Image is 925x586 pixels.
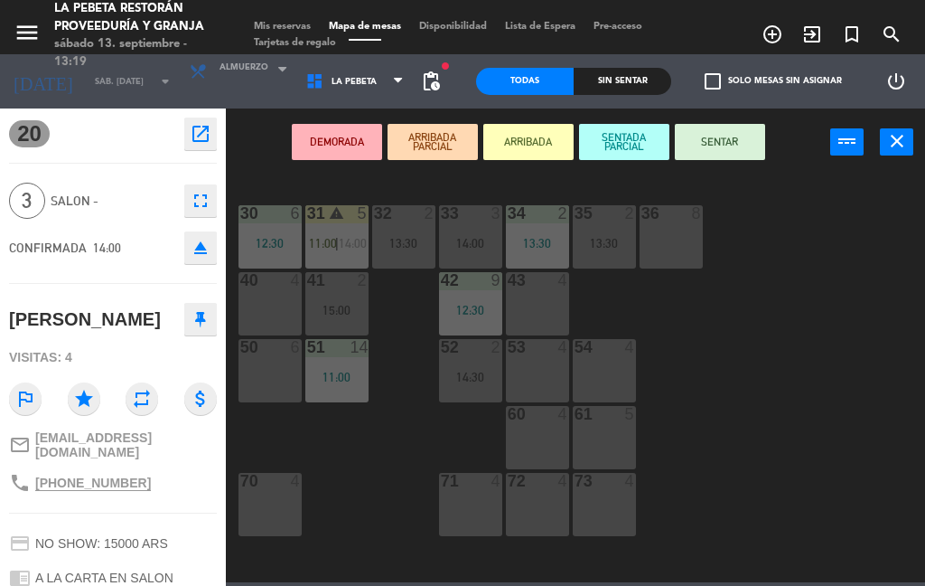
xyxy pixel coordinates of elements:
[184,118,217,150] button: open_in_new
[579,124,669,160] button: SENTADA PARCIAL
[9,434,31,456] i: mail_outline
[836,130,858,152] i: power_input
[420,71,442,92] span: pending_actions
[496,22,584,32] span: Lista de Espera
[573,237,636,250] div: 13:30
[441,473,442,489] div: 71
[832,19,872,50] span: Reserva especial
[9,342,217,373] div: Visitas: 4
[240,339,241,355] div: 50
[154,71,176,92] i: arrow_drop_down
[126,383,158,415] i: repeat
[801,24,823,45] i: exit_to_app
[357,205,368,222] div: 5
[9,430,217,459] a: mail_outline[EMAIL_ADDRESS][DOMAIN_NAME]
[292,124,382,160] button: DEMORADA
[320,22,410,32] span: Mapa de mesas
[305,304,369,317] div: 15:00
[184,232,217,264] button: eject
[441,272,442,288] div: 42
[9,120,50,147] span: 20
[557,406,568,422] div: 4
[68,383,100,415] i: star
[624,205,635,222] div: 2
[190,123,211,145] i: open_in_new
[350,339,368,355] div: 14
[440,61,451,71] span: fiber_manual_record
[305,371,369,383] div: 11:00
[35,430,217,459] span: [EMAIL_ADDRESS][DOMAIN_NAME]
[439,304,502,317] div: 12:30
[441,339,442,355] div: 52
[574,68,671,95] div: Sin sentar
[705,73,721,90] span: check_box_outline_blank
[9,533,31,554] i: credit_card
[575,406,575,422] div: 61
[557,205,568,222] div: 2
[508,473,509,489] div: 72
[307,339,308,355] div: 51
[9,241,87,255] span: CONFIRMADA
[575,339,575,355] div: 54
[9,383,42,415] i: outlined_flag
[372,237,435,250] div: 13:30
[557,473,568,489] div: 4
[830,128,864,156] button: power_input
[752,19,792,50] span: RESERVAR MESA
[476,68,574,95] div: Todas
[792,19,832,50] span: WALK IN
[184,184,217,217] button: fullscreen
[357,272,368,288] div: 2
[238,237,302,250] div: 12:30
[290,205,301,222] div: 6
[410,22,496,32] span: Disponibilidad
[483,124,574,160] button: ARRIBADA
[491,339,501,355] div: 2
[240,205,241,222] div: 30
[624,406,635,422] div: 5
[240,473,241,489] div: 70
[388,124,478,160] button: ARRIBADA PARCIAL
[841,24,863,45] i: turned_in_not
[491,272,501,288] div: 9
[190,237,211,259] i: eject
[557,272,568,288] div: 4
[54,35,218,71] div: sábado 13. septiembre - 13:19
[14,19,41,46] i: menu
[245,38,345,48] span: Tarjetas de regalo
[240,272,241,288] div: 40
[508,205,509,222] div: 34
[441,205,442,222] div: 33
[641,205,642,222] div: 36
[624,473,635,489] div: 4
[184,383,217,415] i: attach_money
[491,205,501,222] div: 3
[424,205,434,222] div: 2
[35,536,168,551] span: NO SHOW: 15000 ARS
[624,339,635,355] div: 4
[575,205,575,222] div: 35
[290,272,301,288] div: 4
[886,130,908,152] i: close
[439,371,502,383] div: 14:30
[584,22,651,32] span: Pre-acceso
[705,73,842,90] label: Solo mesas sin asignar
[885,71,907,92] i: power_settings_new
[307,205,308,222] div: 31
[290,473,301,489] div: 4
[881,24,902,45] i: search
[506,237,569,250] div: 13:30
[307,272,308,288] div: 41
[880,128,913,156] button: close
[335,236,339,250] span: |
[35,571,173,585] span: A LA CARTA EN SALON
[675,124,765,160] button: SENTAR
[761,24,783,45] i: add_circle_outline
[575,473,575,489] div: 73
[51,191,175,212] span: SALON -
[290,339,301,355] div: 6
[9,472,31,494] i: phone
[691,205,702,222] div: 8
[508,406,509,422] div: 60
[190,190,211,212] i: fullscreen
